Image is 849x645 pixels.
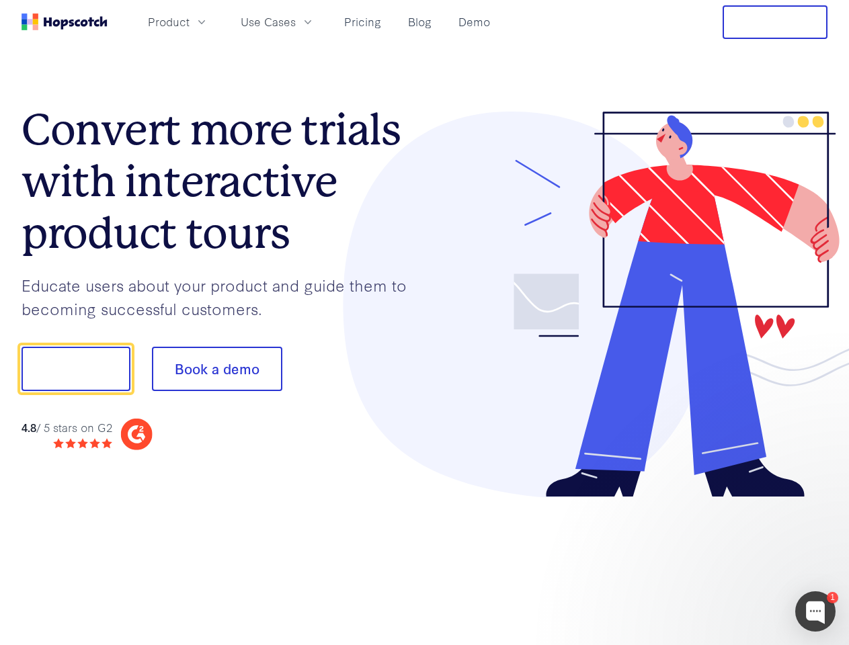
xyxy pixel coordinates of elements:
p: Educate users about your product and guide them to becoming successful customers. [22,273,425,320]
div: 1 [827,592,838,603]
a: Home [22,13,108,30]
button: Show me! [22,347,130,391]
h1: Convert more trials with interactive product tours [22,104,425,259]
button: Free Trial [723,5,827,39]
a: Demo [453,11,495,33]
button: Product [140,11,216,33]
a: Pricing [339,11,387,33]
strong: 4.8 [22,419,36,435]
div: / 5 stars on G2 [22,419,112,436]
button: Use Cases [233,11,323,33]
a: Blog [403,11,437,33]
button: Book a demo [152,347,282,391]
span: Use Cases [241,13,296,30]
span: Product [148,13,190,30]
